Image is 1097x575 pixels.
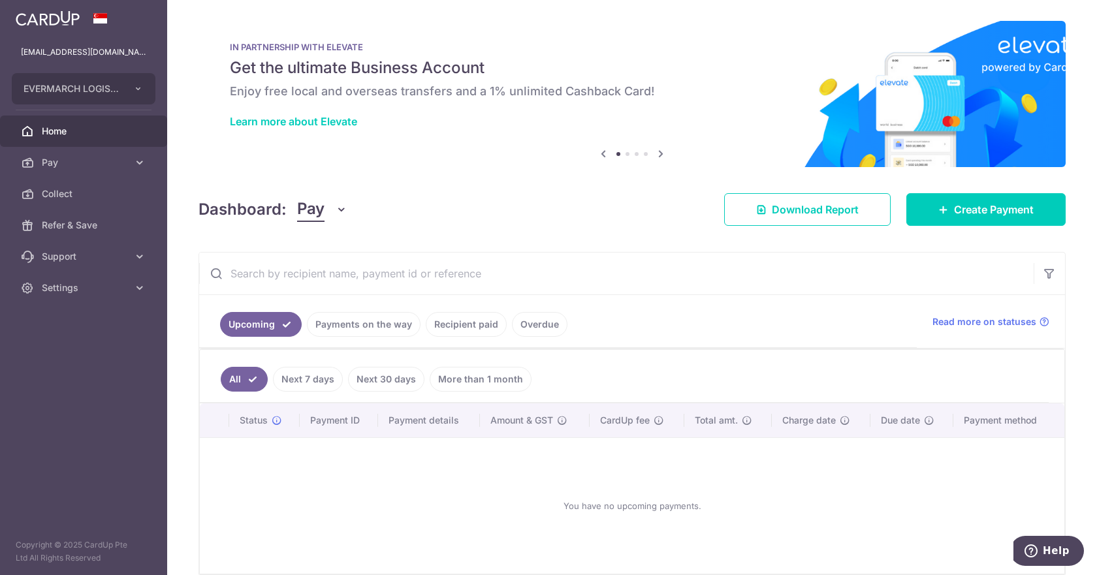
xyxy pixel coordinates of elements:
[12,73,155,104] button: EVERMARCH LOGISTICS (S) PTE LTD
[906,193,1066,226] a: Create Payment
[199,253,1034,294] input: Search by recipient name, payment id or reference
[220,312,302,337] a: Upcoming
[240,414,268,427] span: Status
[490,414,553,427] span: Amount & GST
[230,57,1034,78] h5: Get the ultimate Business Account
[230,115,357,128] a: Learn more about Elevate
[42,281,128,294] span: Settings
[954,202,1034,217] span: Create Payment
[199,21,1066,167] img: Renovation banner
[512,312,567,337] a: Overdue
[348,367,424,392] a: Next 30 days
[230,84,1034,99] h6: Enjoy free local and overseas transfers and a 1% unlimited Cashback Card!
[378,403,480,437] th: Payment details
[42,125,128,138] span: Home
[199,198,287,221] h4: Dashboard:
[42,187,128,200] span: Collect
[307,312,421,337] a: Payments on the way
[215,448,1049,563] div: You have no upcoming payments.
[600,414,650,427] span: CardUp fee
[300,403,378,437] th: Payment ID
[430,367,532,392] a: More than 1 month
[724,193,891,226] a: Download Report
[16,10,80,26] img: CardUp
[42,219,128,232] span: Refer & Save
[221,367,268,392] a: All
[932,315,1036,328] span: Read more on statuses
[297,197,347,222] button: Pay
[426,312,507,337] a: Recipient paid
[297,197,325,222] span: Pay
[230,42,1034,52] p: IN PARTNERSHIP WITH ELEVATE
[881,414,920,427] span: Due date
[273,367,343,392] a: Next 7 days
[932,315,1049,328] a: Read more on statuses
[42,250,128,263] span: Support
[42,156,128,169] span: Pay
[953,403,1064,437] th: Payment method
[1013,536,1084,568] iframe: Opens a widget where you can find more information
[24,82,120,95] span: EVERMARCH LOGISTICS (S) PTE LTD
[21,46,146,59] p: [EMAIL_ADDRESS][DOMAIN_NAME]
[772,202,859,217] span: Download Report
[695,414,738,427] span: Total amt.
[782,414,836,427] span: Charge date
